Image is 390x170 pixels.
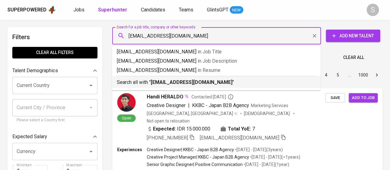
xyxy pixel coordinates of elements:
h6: Filters [12,32,97,42]
p: [EMAIL_ADDRESS][DOMAIN_NAME] [117,67,316,74]
nav: pagination navigation [273,70,383,80]
img: app logo [48,5,56,15]
p: Senior Graphic Designer | Positive Communication [147,161,243,168]
span: Contacted [DATE] [191,94,234,100]
button: Go to page 4 [321,70,331,80]
b: [EMAIL_ADDRESS][DOMAIN_NAME] [151,79,232,85]
a: Candidates [141,6,166,14]
p: Expected Salary [12,133,47,140]
div: Talent Demographics [12,64,97,77]
b: Total YoE: [228,125,251,133]
p: Search all with " " [117,79,316,86]
span: Clear All [343,54,364,61]
button: Go to page 5 [333,70,343,80]
svg: By Batam recruiter [228,94,234,100]
span: Open [119,115,134,121]
span: in Resume [198,67,220,73]
button: Add New Talent [326,30,380,42]
img: b7301518a098ab2282bf44afa2398146.png [117,93,136,112]
div: Superpowered [7,6,47,14]
span: | [188,102,190,109]
span: in Job Description [198,58,237,64]
b: Superhunter [98,7,127,13]
p: Talent Demographics [12,67,58,74]
span: Teams [179,7,193,13]
a: Jobs [73,6,86,14]
span: Candidates [141,7,165,13]
button: Go to next page [372,70,382,80]
button: Save [325,93,345,103]
span: NEW [230,7,243,13]
span: Save [328,94,342,102]
div: Expected Salary [12,131,97,143]
span: Clear All filters [17,49,92,56]
span: [EMAIL_ADDRESS][DOMAIN_NAME] [200,135,279,141]
button: Add to job [349,93,378,103]
span: GlintsGPT [207,7,228,13]
p: [EMAIL_ADDRESS][DOMAIN_NAME] [117,57,316,65]
button: Clear All filters [12,47,97,58]
button: Open [87,81,95,90]
img: magic_wand.svg [184,94,189,99]
span: Handi HERALDO [147,93,183,101]
span: Creative Designer [147,102,186,108]
button: Clear All [341,52,367,63]
span: Add New Talent [331,32,375,40]
button: Open [87,147,95,156]
p: • [DATE] - [DATE] ( 3 years ) [234,147,283,153]
div: [GEOGRAPHIC_DATA], [GEOGRAPHIC_DATA] [147,110,238,117]
p: • [DATE] - [DATE] ( <1 years ) [249,154,300,160]
span: Add to job [352,94,375,102]
button: Go to page 1000 [356,70,370,80]
div: IDR 15.000.000 [147,125,210,133]
a: GlintsGPT NEW [207,6,243,14]
span: [DEMOGRAPHIC_DATA] [244,110,291,117]
a: Teams [179,6,195,14]
button: Clear [310,31,319,40]
div: … [345,72,355,78]
b: Expected: [153,125,176,133]
a: Superhunter [98,6,129,14]
p: Creative Project Manager | KKBC - Japan B2B Agency [147,154,249,160]
p: Not open to relocation [147,118,190,124]
p: Creative Designer | KKBC - Japan B2B Agency [147,147,234,153]
span: KKBC - Japan B2B Agency [192,102,249,108]
p: Please select a Country first [17,117,93,123]
p: • [DATE] - [DATE] ( 1 year ) [243,161,289,168]
p: Experiences [117,147,147,153]
a: Superpoweredapp logo [7,5,56,15]
span: in Job Title [198,49,222,55]
span: Marketing Services [251,103,288,108]
p: [EMAIL_ADDRESS][DOMAIN_NAME] [117,48,316,56]
span: 7 [252,125,255,133]
div: S [367,4,379,16]
span: Jobs [73,7,84,13]
span: [PHONE_NUMBER] [147,135,188,141]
